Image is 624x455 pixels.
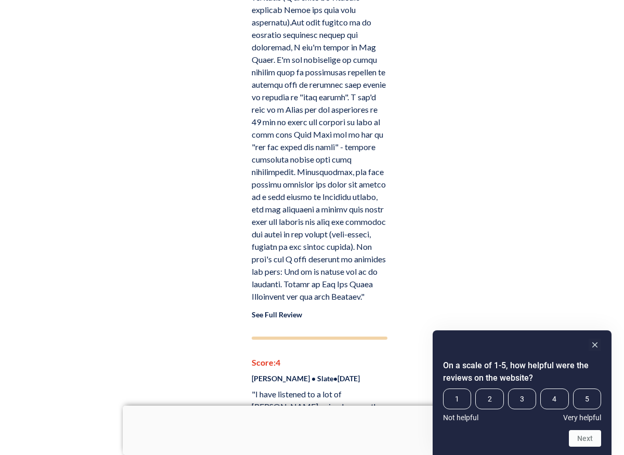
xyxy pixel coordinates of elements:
[252,373,387,384] p: [PERSON_NAME] • Slate • [DATE]
[563,413,601,422] span: Very helpful
[475,389,503,409] span: 2
[123,406,501,452] iframe: Advertisement
[443,359,601,384] h2: On a scale of 1-5, how helpful were the reviews on the website? Select an option from 1 to 5, wit...
[252,356,387,369] p: Score: 4
[573,389,601,409] span: 5
[589,339,601,351] button: Hide survey
[569,430,601,447] button: Next question
[252,310,302,319] a: See Full Review
[443,389,601,422] div: On a scale of 1-5, how helpful were the reviews on the website? Select an option from 1 to 5, wit...
[508,389,536,409] span: 3
[443,339,601,447] div: On a scale of 1-5, how helpful were the reviews on the website? Select an option from 1 to 5, wit...
[443,413,478,422] span: Not helpful
[443,389,471,409] span: 1
[540,389,568,409] span: 4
